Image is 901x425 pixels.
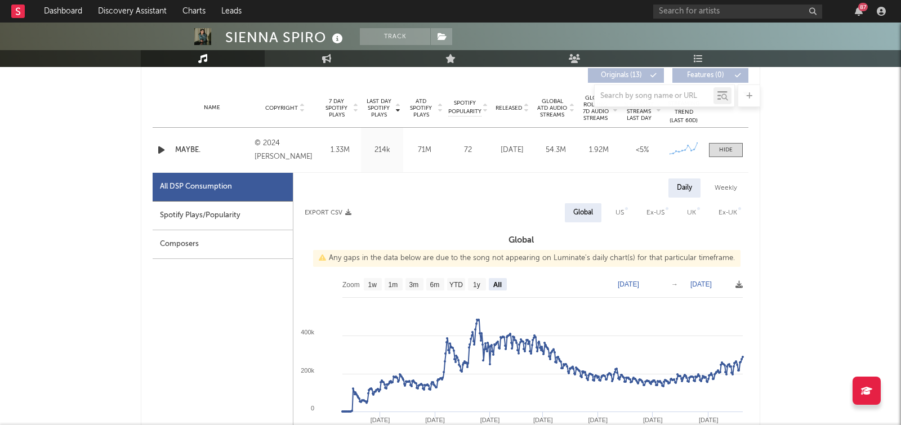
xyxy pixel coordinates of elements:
[858,3,868,11] div: 87
[855,7,863,16] button: 87
[667,91,701,125] div: Global Streaming Trend (Last 60D)
[623,95,654,122] span: Estimated % Playlist Streams Last Day
[690,280,712,288] text: [DATE]
[580,95,611,122] span: Global Rolling 7D Audio Streams
[493,281,502,289] text: All
[153,202,293,230] div: Spotify Plays/Popularity
[687,206,696,220] div: UK
[368,281,377,289] text: 1w
[313,250,741,267] div: Any gaps in the data below are due to the song not appearing on Luminate's daily chart(s) for tha...
[364,98,394,118] span: Last Day Spotify Plays
[473,281,480,289] text: 1y
[389,281,398,289] text: 1m
[293,234,748,247] h3: Global
[301,329,314,335] text: 400k
[480,417,500,423] text: [DATE]
[533,417,553,423] text: [DATE]
[153,230,293,259] div: Composers
[265,105,298,111] span: Copyright
[668,178,701,198] div: Daily
[160,180,232,194] div: All DSP Consumption
[406,98,436,118] span: ATD Spotify Plays
[448,99,481,116] span: Spotify Popularity
[653,5,822,19] input: Search for artists
[573,206,593,220] div: Global
[301,367,314,374] text: 200k
[588,68,664,83] button: Originals(13)
[537,98,568,118] span: Global ATD Audio Streams
[175,104,249,112] div: Name
[425,417,445,423] text: [DATE]
[371,417,390,423] text: [DATE]
[342,281,360,289] text: Zoom
[225,28,346,47] div: SIENNA SPIRO
[305,209,351,216] button: Export CSV
[360,28,430,45] button: Track
[595,92,713,101] input: Search by song name or URL
[255,137,316,164] div: © 2024 [PERSON_NAME]
[615,206,624,220] div: US
[364,145,400,156] div: 214k
[322,145,358,156] div: 1.33M
[618,280,639,288] text: [DATE]
[311,405,314,411] text: 0
[580,145,618,156] div: 1.92M
[493,145,531,156] div: [DATE]
[719,206,737,220] div: Ex-UK
[175,145,249,156] a: MAYBE.
[588,417,608,423] text: [DATE]
[448,145,488,156] div: 72
[449,281,463,289] text: YTD
[643,417,663,423] text: [DATE]
[537,145,574,156] div: 54.3M
[409,281,419,289] text: 3m
[680,72,731,79] span: Features ( 0 )
[672,68,748,83] button: Features(0)
[623,145,661,156] div: <5%
[595,72,647,79] span: Originals ( 13 )
[646,206,664,220] div: Ex-US
[322,98,351,118] span: 7 Day Spotify Plays
[706,178,746,198] div: Weekly
[496,105,522,111] span: Released
[699,417,719,423] text: [DATE]
[153,173,293,202] div: All DSP Consumption
[406,145,443,156] div: 71M
[671,280,678,288] text: →
[430,281,440,289] text: 6m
